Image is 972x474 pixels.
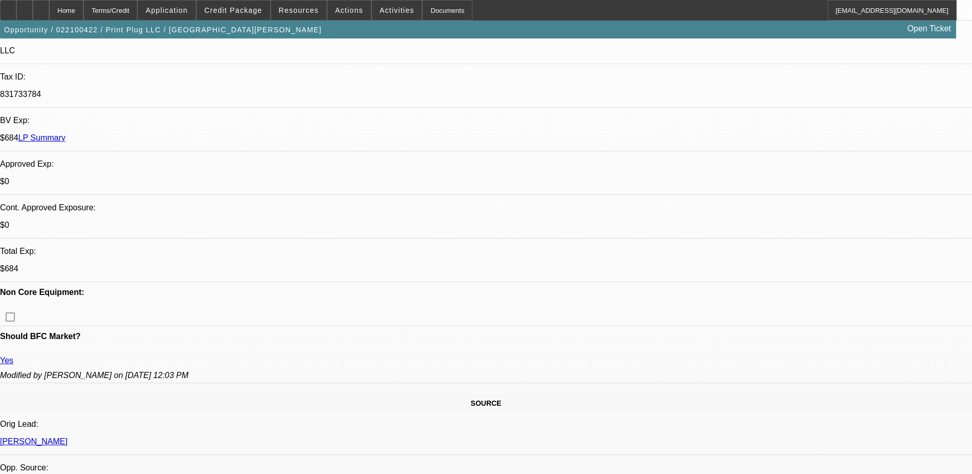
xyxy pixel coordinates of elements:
[138,1,195,20] button: Application
[204,6,262,14] span: Credit Package
[380,6,415,14] span: Activities
[197,1,270,20] button: Credit Package
[372,1,422,20] button: Activities
[327,1,371,20] button: Actions
[471,399,502,407] span: SOURCE
[146,6,188,14] span: Application
[4,26,322,34] span: Opportunity / 022100422 / Print Plug LLC / [GEOGRAPHIC_DATA][PERSON_NAME]
[335,6,363,14] span: Actions
[271,1,326,20] button: Resources
[18,133,66,142] a: LP Summary
[279,6,319,14] span: Resources
[903,20,955,37] a: Open Ticket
